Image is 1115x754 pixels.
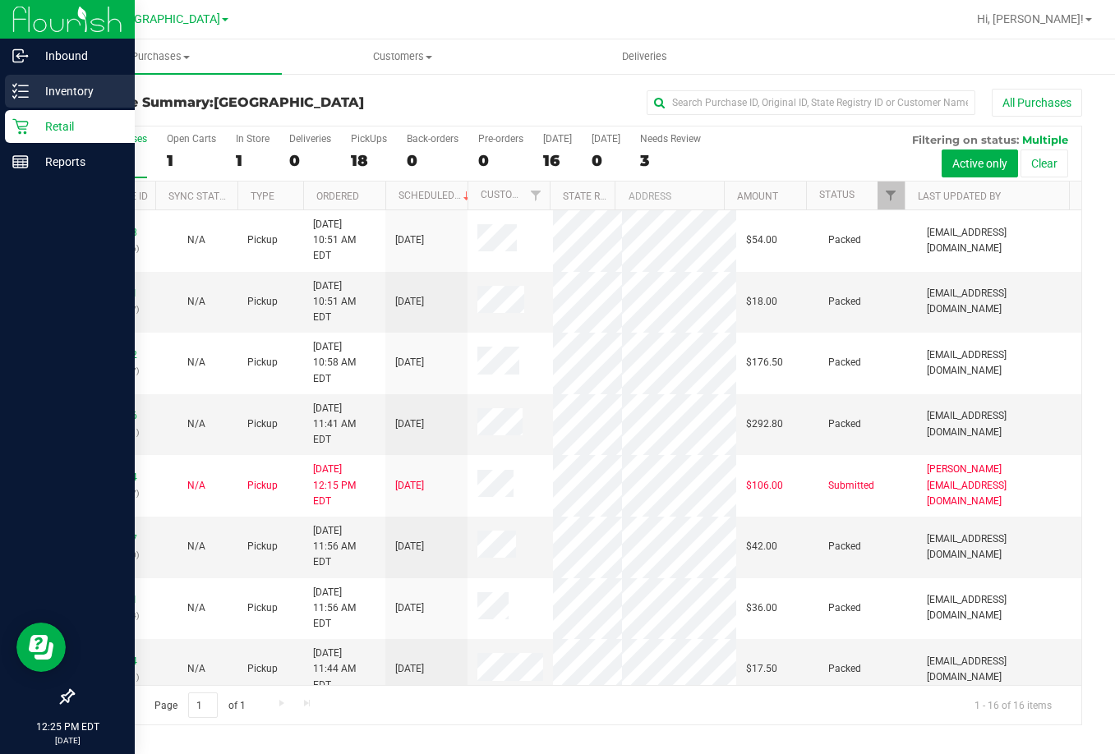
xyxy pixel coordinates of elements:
a: State Registry ID [563,191,649,202]
a: Type [251,191,274,202]
span: Not Applicable [187,234,205,246]
span: [EMAIL_ADDRESS][DOMAIN_NAME] [927,654,1071,685]
span: Packed [828,232,861,248]
span: Not Applicable [187,602,205,614]
span: Not Applicable [187,296,205,307]
button: N/A [187,355,205,370]
div: Deliveries [289,133,331,145]
span: Filtering on status: [912,133,1019,146]
a: Scheduled [399,190,473,201]
button: N/A [187,661,205,677]
span: [EMAIL_ADDRESS][DOMAIN_NAME] [927,286,1071,317]
p: Retail [29,117,127,136]
span: [PERSON_NAME][EMAIL_ADDRESS][DOMAIN_NAME] [927,462,1071,509]
div: 0 [592,151,620,170]
button: N/A [187,294,205,310]
a: Purchases [39,39,282,74]
p: Inventory [29,81,127,101]
span: Not Applicable [187,540,205,552]
span: Packed [828,416,861,432]
inline-svg: Inventory [12,83,29,99]
span: Customers [283,49,523,64]
a: Filter [522,182,549,209]
div: [DATE] [592,133,620,145]
span: Packed [828,294,861,310]
span: [EMAIL_ADDRESS][DOMAIN_NAME] [927,592,1071,623]
span: Packed [828,661,861,677]
span: [EMAIL_ADDRESS][DOMAIN_NAME] [927,408,1071,439]
span: 1 - 16 of 16 items [961,692,1065,717]
button: N/A [187,232,205,248]
div: Open Carts [167,133,216,145]
span: Submitted [828,478,874,494]
span: Pickup [247,355,278,370]
a: Customer [481,189,532,200]
span: Not Applicable [187,418,205,430]
div: 0 [289,151,331,170]
span: [DATE] 10:51 AM EDT [313,217,376,264]
inline-svg: Retail [12,118,29,135]
div: PickUps [351,133,387,145]
span: [DATE] 10:51 AM EDT [313,278,376,326]
div: 0 [407,151,458,170]
span: Not Applicable [187,663,205,674]
span: [DATE] [395,661,424,677]
span: [EMAIL_ADDRESS][DOMAIN_NAME] [927,531,1071,563]
input: Search Purchase ID, Original ID, State Registry ID or Customer Name... [647,90,975,115]
div: 18 [351,151,387,170]
th: Address [615,182,724,210]
span: [DATE] 11:56 AM EDT [313,523,376,571]
span: Packed [828,355,861,370]
button: Active only [942,149,1018,177]
span: [DATE] 12:15 PM EDT [313,462,376,509]
div: 1 [236,151,270,170]
div: Pre-orders [478,133,523,145]
div: [DATE] [543,133,572,145]
span: Hi, [PERSON_NAME]! [977,12,1084,25]
span: $36.00 [746,600,777,616]
span: $292.80 [746,416,783,432]
p: Inbound [29,46,127,66]
span: $17.50 [746,661,777,677]
span: [DATE] [395,600,424,616]
span: Pickup [247,416,278,432]
p: Reports [29,152,127,172]
div: 1 [167,151,216,170]
div: 0 [478,151,523,170]
span: [DATE] [395,416,424,432]
a: Filter [878,182,905,209]
span: [DATE] [395,232,424,248]
span: Pickup [247,539,278,554]
span: [DATE] 10:58 AM EDT [313,339,376,387]
span: [DATE] [395,294,424,310]
a: Last Updated By [918,191,1001,202]
button: Clear [1021,149,1068,177]
a: Customers [282,39,524,74]
inline-svg: Reports [12,154,29,170]
button: All Purchases [992,89,1082,117]
span: Deliveries [600,49,689,64]
span: [EMAIL_ADDRESS][DOMAIN_NAME] [927,225,1071,256]
button: N/A [187,600,205,616]
inline-svg: Inbound [12,48,29,64]
span: Pickup [247,294,278,310]
span: Packed [828,539,861,554]
span: Purchases [39,49,282,64]
span: Packed [828,600,861,616]
span: $54.00 [746,232,777,248]
div: Needs Review [640,133,701,145]
span: [GEOGRAPHIC_DATA] [214,94,364,110]
span: Pickup [247,478,278,494]
div: Back-orders [407,133,458,145]
span: [EMAIL_ADDRESS][DOMAIN_NAME] [927,347,1071,379]
a: Ordered [316,191,359,202]
span: [DATE] 11:41 AM EDT [313,401,376,448]
span: [DATE] 11:56 AM EDT [313,585,376,632]
a: Deliveries [523,39,766,74]
span: $176.50 [746,355,783,370]
span: Not Applicable [187,356,205,368]
div: 16 [543,151,572,170]
p: 12:25 PM EDT [7,720,127,734]
p: [DATE] [7,734,127,747]
span: Multiple [1022,133,1068,146]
